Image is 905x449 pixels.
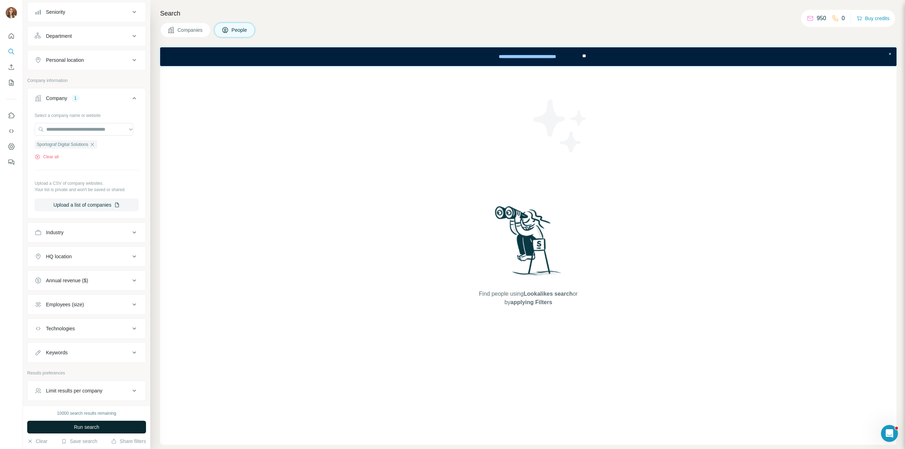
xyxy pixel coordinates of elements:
button: Run search [27,421,146,433]
div: Employees (size) [46,301,84,308]
button: Upload a list of companies [35,199,139,211]
button: Technologies [28,320,146,337]
div: Limit results per company [46,387,103,394]
button: Save search [61,438,97,445]
button: Feedback [6,156,17,169]
img: Surfe Illustration - Woman searching with binoculars [492,204,565,283]
button: Company1 [28,90,146,110]
button: Use Surfe on LinkedIn [6,109,17,122]
span: applying Filters [510,299,552,305]
button: Annual revenue ($) [28,272,146,289]
button: Clear all [35,154,59,160]
button: Industry [28,224,146,241]
div: 10000 search results remaining [57,410,116,416]
button: Personal location [28,52,146,69]
h4: Search [160,8,897,18]
span: People [232,26,248,34]
button: Employees (size) [28,296,146,313]
div: Company [46,95,67,102]
div: Industry [46,229,64,236]
div: Select a company name or website [35,110,139,119]
div: Keywords [46,349,68,356]
button: Department [28,28,146,45]
iframe: Intercom live chat [881,425,898,442]
div: Technologies [46,325,75,332]
img: Avatar [6,7,17,18]
button: Dashboard [6,140,17,153]
span: Run search [74,424,99,431]
span: Sportograf Digital Solutions [37,141,88,148]
div: Personal location [46,57,84,64]
button: Seniority [28,4,146,20]
iframe: Banner [160,47,897,66]
p: 0 [842,14,845,23]
img: Surfe Illustration - Stars [529,94,592,158]
button: Buy credits [857,13,889,23]
span: Companies [177,26,203,34]
div: Seniority [46,8,65,16]
p: Upload a CSV of company websites. [35,180,139,187]
div: Department [46,33,72,40]
button: HQ location [28,248,146,265]
span: Find people using or by [472,290,585,307]
button: My lists [6,76,17,89]
p: Your list is private and won't be saved or shared. [35,187,139,193]
button: Use Surfe API [6,125,17,137]
div: 1 [71,95,80,101]
div: HQ location [46,253,72,260]
span: Lookalikes search [524,291,573,297]
p: 950 [817,14,826,23]
button: Enrich CSV [6,61,17,73]
p: Company information [27,77,146,84]
button: Clear [27,438,47,445]
button: Search [6,45,17,58]
button: Share filters [111,438,146,445]
p: Results preferences [27,370,146,376]
button: Limit results per company [28,382,146,399]
button: Quick start [6,30,17,42]
button: Keywords [28,344,146,361]
div: Annual revenue ($) [46,277,88,284]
